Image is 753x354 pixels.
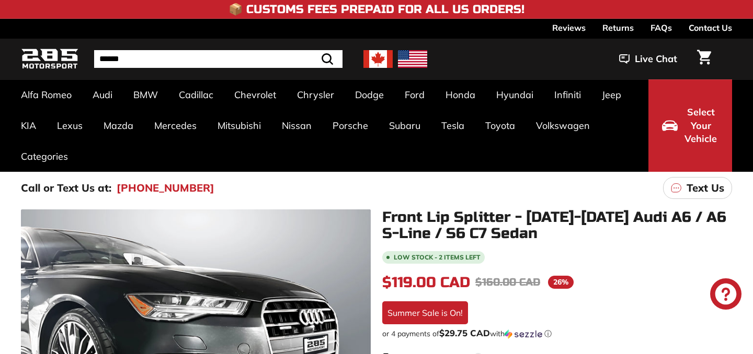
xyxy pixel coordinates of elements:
a: Audi [82,79,123,110]
a: Dodge [345,79,394,110]
a: Porsche [322,110,379,141]
a: Infiniti [544,79,591,110]
span: $29.75 CAD [439,327,490,338]
a: Categories [10,141,78,172]
div: or 4 payments of with [382,328,732,339]
a: [PHONE_NUMBER] [117,180,214,196]
span: Select Your Vehicle [683,105,718,146]
p: Call or Text Us at: [21,180,111,196]
a: Cadillac [168,79,224,110]
span: $119.00 CAD [382,274,470,291]
a: Volkswagen [526,110,600,141]
a: Cart [691,41,717,77]
a: Subaru [379,110,431,141]
a: Ford [394,79,435,110]
img: Sezzle [505,329,542,339]
a: Toyota [475,110,526,141]
span: Low stock - 2 items left [394,254,481,261]
a: BMW [123,79,168,110]
a: Contact Us [689,19,732,37]
a: Alfa Romeo [10,79,82,110]
a: Lexus [47,110,93,141]
a: Text Us [663,177,732,199]
div: Summer Sale is On! [382,301,468,324]
a: Jeep [591,79,632,110]
button: Live Chat [606,46,691,72]
a: Chevrolet [224,79,287,110]
a: Mazda [93,110,144,141]
span: Live Chat [635,52,677,66]
button: Select Your Vehicle [648,79,732,172]
a: Reviews [552,19,586,37]
img: Logo_285_Motorsport_areodynamics_components [21,47,78,72]
p: Text Us [687,180,724,196]
div: or 4 payments of$29.75 CADwithSezzle Click to learn more about Sezzle [382,328,732,339]
input: Search [94,50,343,68]
a: KIA [10,110,47,141]
a: Tesla [431,110,475,141]
a: Hyundai [486,79,544,110]
a: FAQs [651,19,672,37]
a: Honda [435,79,486,110]
h1: Front Lip Splitter - [DATE]-[DATE] Audi A6 / A6 S-Line / S6 C7 Sedan [382,209,732,242]
h4: 📦 Customs Fees Prepaid for All US Orders! [229,3,524,16]
inbox-online-store-chat: Shopify online store chat [707,278,745,312]
a: Returns [602,19,634,37]
a: Mitsubishi [207,110,271,141]
span: $160.00 CAD [475,276,540,289]
a: Nissan [271,110,322,141]
a: Mercedes [144,110,207,141]
span: 26% [548,276,574,289]
a: Chrysler [287,79,345,110]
